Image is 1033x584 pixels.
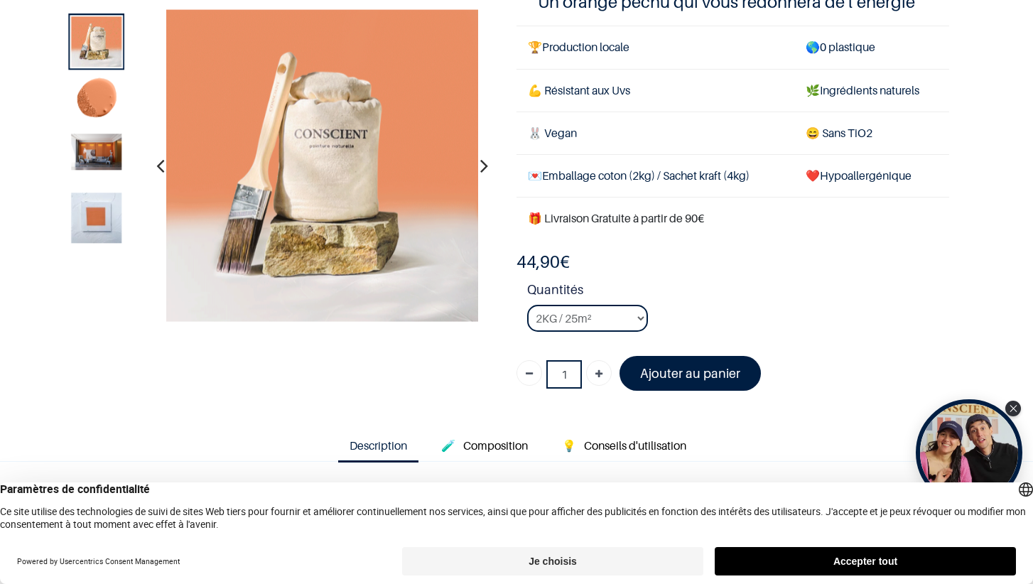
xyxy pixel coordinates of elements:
[528,126,577,140] span: 🐰 Vegan
[463,438,528,453] span: Composition
[586,360,612,386] a: Ajouter
[72,193,122,243] img: Product image
[350,438,407,453] span: Description
[516,154,794,197] td: Emballage coton (2kg) / Sachet kraft (4kg)
[441,438,455,453] span: 🧪
[620,356,761,391] a: Ajouter au panier
[72,134,122,170] img: Product image
[516,26,794,69] td: Production locale
[528,168,542,183] span: 💌
[516,252,570,272] b: €
[794,26,949,69] td: 0 plastique
[794,69,949,112] td: Ingrédients naturels
[794,154,949,197] td: ❤️Hypoallergénique
[806,40,820,54] span: 🌎
[916,399,1022,506] div: Tolstoy bubble widget
[527,280,949,305] strong: Quantités
[1005,401,1021,416] div: Close Tolstoy widget
[516,252,560,272] span: 44,90
[584,438,686,453] span: Conseils d'utilisation
[562,438,576,453] span: 💡
[528,83,630,97] span: 💪 Résistant aux Uvs
[12,12,55,55] button: Open chat widget
[528,40,542,54] span: 🏆
[528,211,704,225] font: 🎁 Livraison Gratuite à partir de 90€
[916,399,1022,506] div: Open Tolstoy
[806,126,828,140] span: 😄 S
[72,16,122,67] img: Product image
[640,366,740,381] font: Ajouter au panier
[166,9,478,322] img: Product image
[916,399,1022,506] div: Open Tolstoy widget
[794,112,949,154] td: ans TiO2
[806,83,820,97] span: 🌿
[516,360,542,386] a: Supprimer
[72,75,122,126] img: Product image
